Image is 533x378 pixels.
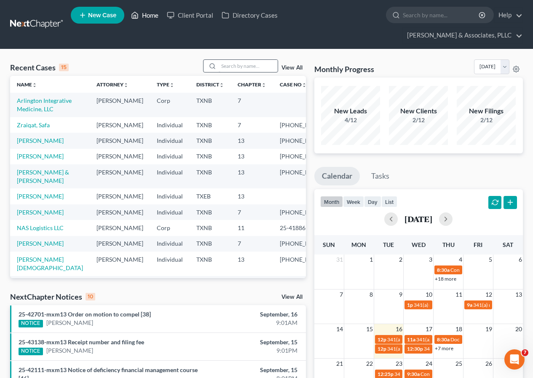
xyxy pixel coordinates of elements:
[190,133,231,148] td: TXNB
[407,302,413,308] span: 1p
[150,164,190,188] td: Individual
[17,97,72,113] a: Arlington Integrative Medicine, LLC
[387,336,469,343] span: 341(a) meeting for [PERSON_NAME]
[365,359,374,369] span: 22
[320,196,343,207] button: month
[273,252,339,276] td: [PHONE_NUMBER]
[398,290,403,300] span: 9
[210,366,297,374] div: September, 15
[273,276,339,300] td: [PHONE_NUMBER]
[231,252,273,276] td: 13
[150,149,190,164] td: Individual
[150,188,190,204] td: Individual
[190,204,231,220] td: TXNB
[389,106,448,116] div: New Clients
[150,117,190,133] td: Individual
[96,81,129,88] a: Attorneyunfold_more
[488,255,493,265] span: 5
[90,220,150,236] td: [PERSON_NAME]
[210,346,297,355] div: 9:01PM
[455,359,463,369] span: 25
[19,338,144,346] a: 25-43138-mxm13 Receipt number and filing fee
[32,83,37,88] i: unfold_more
[343,196,364,207] button: week
[190,93,231,117] td: TXNB
[46,319,93,327] a: [PERSON_NAME]
[17,240,64,247] a: [PERSON_NAME]
[403,28,522,43] a: [PERSON_NAME] & Associates, PLLC
[150,236,190,252] td: Individual
[190,149,231,164] td: TXNB
[90,204,150,220] td: [PERSON_NAME]
[522,349,528,356] span: 7
[364,167,397,185] a: Tasks
[485,290,493,300] span: 12
[231,236,273,252] td: 7
[150,204,190,220] td: Individual
[321,116,380,124] div: 4/12
[169,83,174,88] i: unfold_more
[273,133,339,148] td: [PHONE_NUMBER]
[351,241,366,248] span: Mon
[364,196,381,207] button: day
[412,241,426,248] span: Wed
[485,359,493,369] span: 26
[219,60,278,72] input: Search by name...
[210,338,297,346] div: September, 15
[435,345,453,351] a: +7 more
[17,81,37,88] a: Nameunfold_more
[314,167,360,185] a: Calendar
[494,8,522,23] a: Help
[281,294,303,300] a: View All
[514,290,523,300] span: 13
[217,8,282,23] a: Directory Cases
[435,276,456,282] a: +18 more
[474,241,482,248] span: Fri
[404,214,432,223] h2: [DATE]
[231,276,273,300] td: 13
[378,371,394,377] span: 12:25p
[437,267,450,273] span: 8:30a
[90,149,150,164] td: [PERSON_NAME]
[190,117,231,133] td: TXNB
[335,255,344,265] span: 31
[302,83,307,88] i: unfold_more
[335,324,344,334] span: 14
[457,106,516,116] div: New Filings
[389,116,448,124] div: 2/12
[437,336,450,343] span: 8:30a
[238,81,266,88] a: Chapterunfold_more
[323,241,335,248] span: Sun
[339,290,344,300] span: 7
[17,169,69,184] a: [PERSON_NAME] & [PERSON_NAME]
[381,196,397,207] button: list
[369,290,374,300] span: 8
[273,204,339,220] td: [PHONE_NUMBER]
[416,336,498,343] span: 341(a) meeting for [PERSON_NAME]
[150,252,190,276] td: Individual
[90,252,150,276] td: [PERSON_NAME]
[90,164,150,188] td: [PERSON_NAME]
[450,336,526,343] span: Docket Text: for [PERSON_NAME]
[467,302,472,308] span: 9a
[90,188,150,204] td: [PERSON_NAME]
[90,93,150,117] td: [PERSON_NAME]
[442,241,455,248] span: Thu
[46,346,93,355] a: [PERSON_NAME]
[196,81,224,88] a: Districtunfold_more
[231,220,273,236] td: 11
[17,224,64,231] a: NAS Logistics LLC
[150,220,190,236] td: Corp
[190,236,231,252] td: TXNB
[365,324,374,334] span: 15
[127,8,163,23] a: Home
[17,137,64,144] a: [PERSON_NAME]
[86,293,95,300] div: 10
[261,83,266,88] i: unfold_more
[273,236,339,252] td: [PHONE_NUMBER]
[425,359,433,369] span: 24
[10,62,69,72] div: Recent Cases
[90,236,150,252] td: [PERSON_NAME]
[163,8,217,23] a: Client Portal
[414,302,495,308] span: 341(a) meeting for [PERSON_NAME]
